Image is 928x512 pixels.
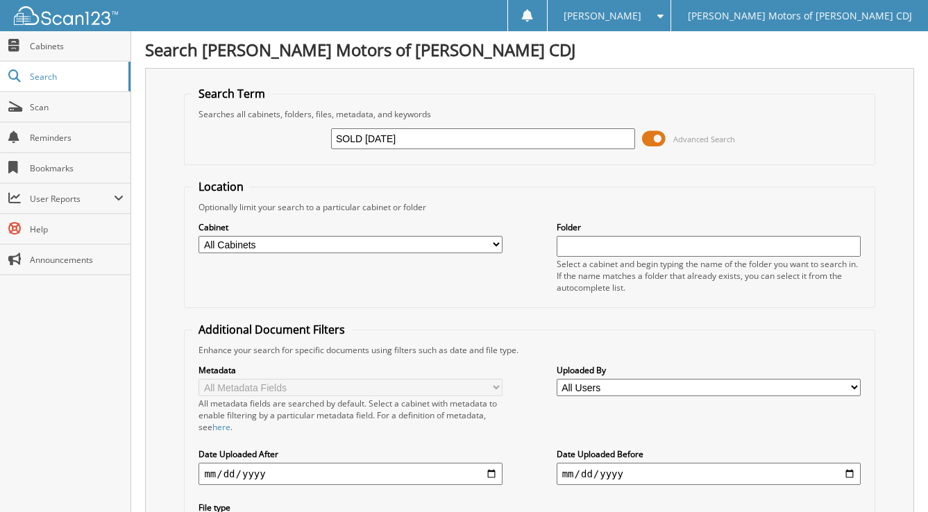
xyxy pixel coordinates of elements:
[192,322,352,337] legend: Additional Document Filters
[557,448,861,460] label: Date Uploaded Before
[192,108,867,120] div: Searches all cabinets, folders, files, metadata, and keywords
[199,364,503,376] label: Metadata
[192,86,272,101] legend: Search Term
[199,221,503,233] label: Cabinet
[212,421,230,433] a: here
[192,201,867,213] div: Optionally limit your search to a particular cabinet or folder
[673,134,735,144] span: Advanced Search
[564,12,641,20] span: [PERSON_NAME]
[557,463,861,485] input: end
[30,101,124,113] span: Scan
[30,71,121,83] span: Search
[30,132,124,144] span: Reminders
[688,12,912,20] span: [PERSON_NAME] Motors of [PERSON_NAME] CDJ
[30,254,124,266] span: Announcements
[199,398,503,433] div: All metadata fields are searched by default. Select a cabinet with metadata to enable filtering b...
[14,6,118,25] img: scan123-logo-white.svg
[30,40,124,52] span: Cabinets
[557,221,861,233] label: Folder
[199,463,503,485] input: start
[557,258,861,293] div: Select a cabinet and begin typing the name of the folder you want to search in. If the name match...
[30,162,124,174] span: Bookmarks
[192,344,867,356] div: Enhance your search for specific documents using filters such as date and file type.
[199,448,503,460] label: Date Uploaded After
[30,223,124,235] span: Help
[145,38,914,61] h1: Search [PERSON_NAME] Motors of [PERSON_NAME] CDJ
[30,193,114,205] span: User Reports
[192,179,251,194] legend: Location
[557,364,861,376] label: Uploaded By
